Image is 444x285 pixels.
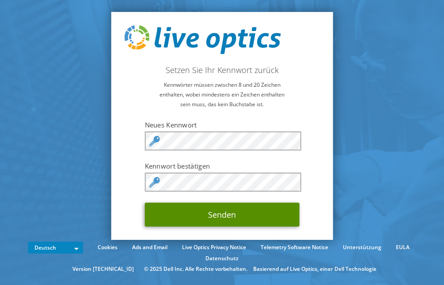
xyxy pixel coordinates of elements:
[125,243,174,252] a: Ads and Email
[145,203,300,227] button: Senden
[253,264,376,274] li: Basierend auf Live Optics, einer Dell Technologie
[175,243,253,252] a: Live Optics Privacy Notice
[254,243,335,252] a: Telemetry Software Notice
[140,264,252,274] li: © 2025 Dell Inc. Alle Rechte vorbehalten.
[68,264,138,274] li: Version [TECHNICAL_ID]
[199,254,245,263] a: Datenschutz
[336,243,388,252] a: Unterstützung
[145,120,300,129] label: Neues Kennwort
[124,65,320,75] h2: Setzen Sie Ihr Kennwort zurück
[91,243,124,252] a: Cookies
[124,80,320,109] p: Kennwörter müssen zwischen 8 und 20 Zeichen enthalten, wobei mindestens ein Zeichen enthalten sei...
[389,243,416,252] a: EULA
[145,162,300,170] label: Kennwort bestätigen
[124,25,281,54] img: live_optics_svg.svg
